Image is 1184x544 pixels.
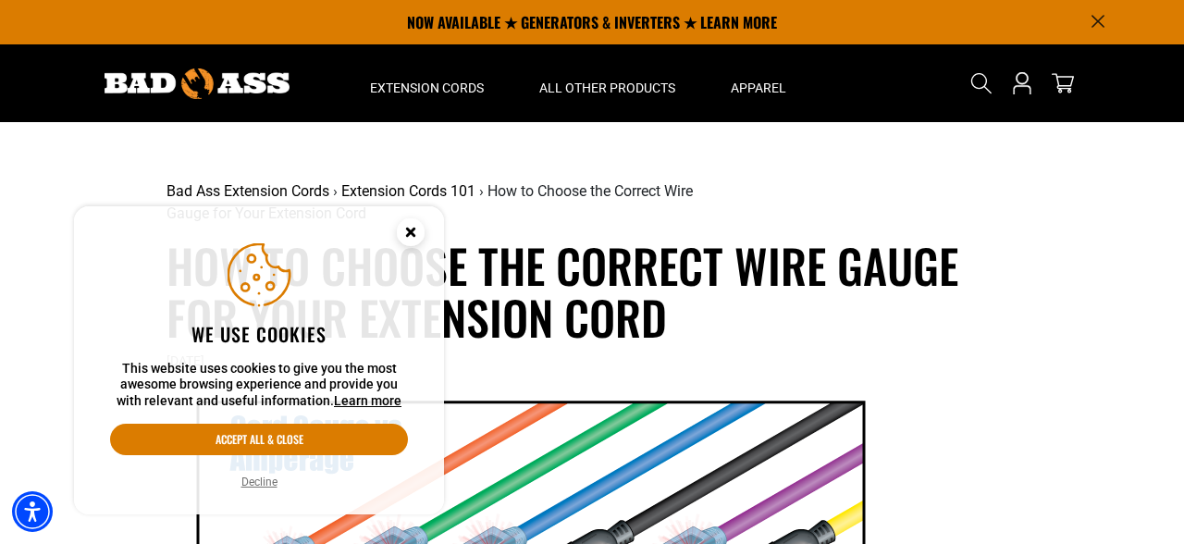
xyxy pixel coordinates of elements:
[110,322,408,346] h2: We use cookies
[370,80,484,96] span: Extension Cords
[166,239,1017,342] h1: How to Choose the Correct Wire Gauge for Your Extension Cord
[166,180,734,225] nav: breadcrumbs
[166,182,329,200] a: Bad Ass Extension Cords
[333,182,338,200] span: ›
[539,80,675,96] span: All Other Products
[341,182,475,200] a: Extension Cords 101
[703,44,814,122] summary: Apparel
[342,44,512,122] summary: Extension Cords
[731,80,786,96] span: Apparel
[512,44,703,122] summary: All Other Products
[12,491,53,532] div: Accessibility Menu
[334,393,401,408] a: This website uses cookies to give you the most awesome browsing experience and provide you with r...
[236,473,283,491] button: Decline
[74,206,444,515] aside: Cookie Consent
[967,68,996,98] summary: Search
[110,361,408,410] p: This website uses cookies to give you the most awesome browsing experience and provide you with r...
[479,182,484,200] span: ›
[105,68,290,99] img: Bad Ass Extension Cords
[110,424,408,455] button: Accept all & close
